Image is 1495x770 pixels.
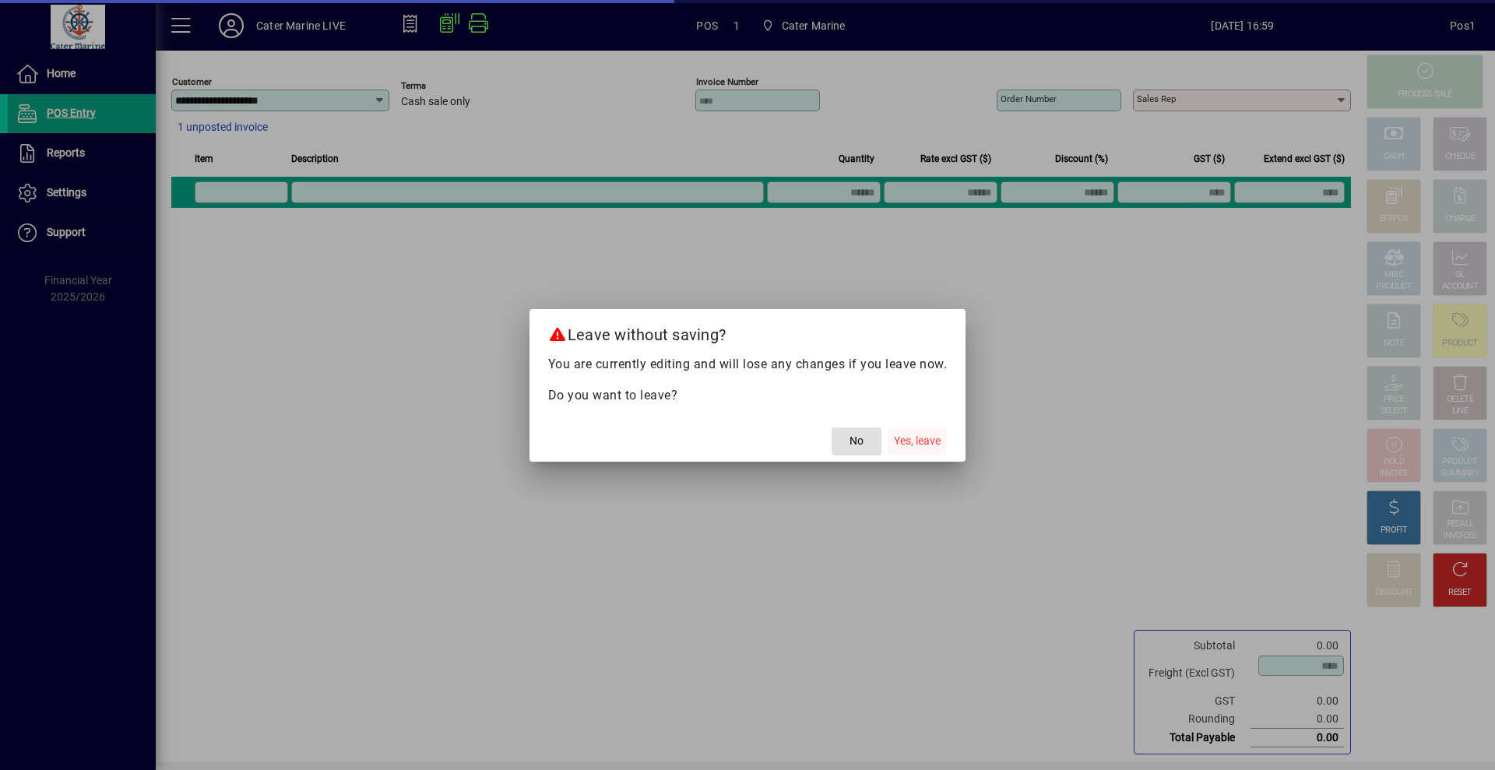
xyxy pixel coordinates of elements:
button: No [832,427,881,455]
h2: Leave without saving? [529,309,966,354]
button: Yes, leave [888,427,947,455]
p: You are currently editing and will lose any changes if you leave now. [548,355,948,374]
span: Yes, leave [894,433,941,449]
p: Do you want to leave? [548,386,948,405]
span: No [850,433,864,449]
